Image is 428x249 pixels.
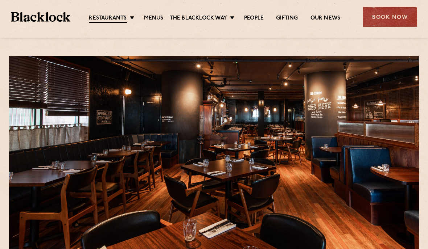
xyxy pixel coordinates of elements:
a: People [244,15,264,22]
a: Restaurants [89,15,127,23]
a: Menus [144,15,164,22]
a: Our News [310,15,341,22]
div: Book Now [363,7,417,27]
img: BL_Textured_Logo-footer-cropped.svg [11,12,70,22]
a: Gifting [276,15,298,22]
a: The Blacklock Way [170,15,227,22]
